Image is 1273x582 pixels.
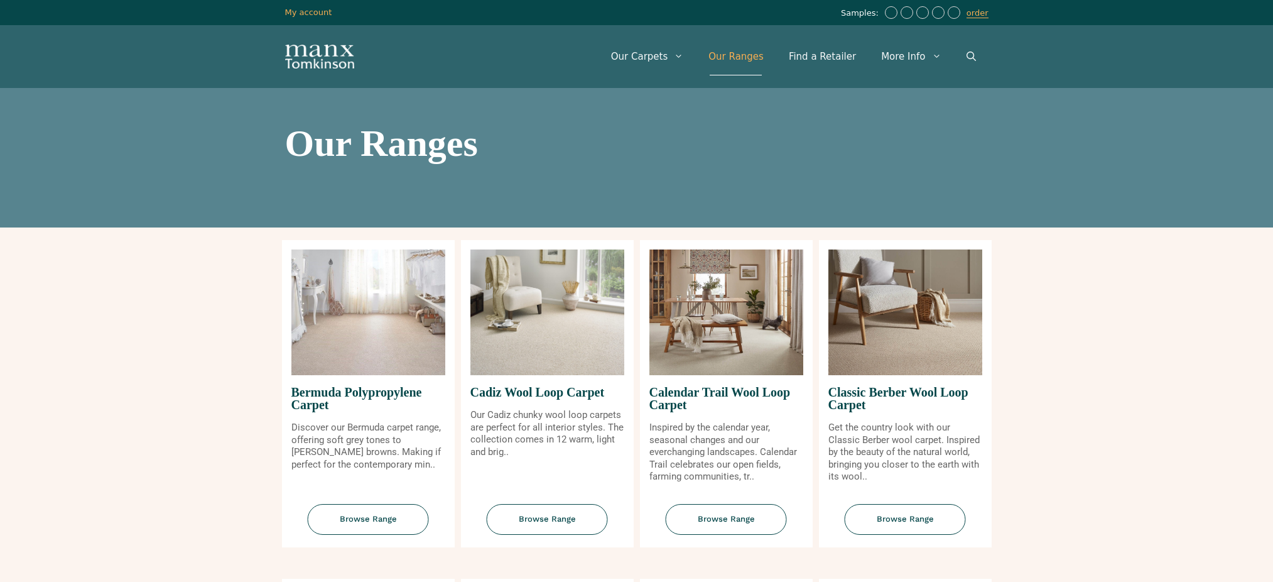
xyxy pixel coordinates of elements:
a: Find a Retailer [776,38,869,75]
a: My account [285,8,332,17]
span: Browse Range [666,504,787,535]
p: Our Cadiz chunky wool loop carpets are perfect for all interior styles. The collection comes in 1... [470,409,624,458]
img: Calendar Trail Wool Loop Carpet [649,250,803,375]
a: Our Carpets [599,38,696,75]
a: Browse Range [640,504,813,547]
span: Browse Range [308,504,429,535]
img: Cadiz Wool Loop Carpet [470,250,624,375]
span: Samples: [841,8,882,19]
span: Browse Range [845,504,966,535]
a: Our Ranges [696,38,776,75]
a: Browse Range [282,504,455,547]
a: Browse Range [461,504,634,547]
span: Classic Berber Wool Loop Carpet [828,375,982,422]
a: Open Search Bar [954,38,989,75]
nav: Primary [599,38,989,75]
p: Discover our Bermuda carpet range, offering soft grey tones to [PERSON_NAME] browns. Making if pe... [291,422,445,471]
span: Cadiz Wool Loop Carpet [470,375,624,409]
img: Manx Tomkinson [285,45,354,69]
h1: Our Ranges [285,124,989,162]
span: Calendar Trail Wool Loop Carpet [649,375,803,422]
img: Bermuda Polypropylene Carpet [291,250,445,375]
a: order [967,8,989,18]
a: Browse Range [819,504,992,547]
img: Classic Berber Wool Loop Carpet [828,250,982,375]
p: Get the country look with our Classic Berber wool carpet. Inspired by the beauty of the natural w... [828,422,982,483]
a: More Info [869,38,953,75]
span: Bermuda Polypropylene Carpet [291,375,445,422]
span: Browse Range [487,504,608,535]
p: Inspired by the calendar year, seasonal changes and our everchanging landscapes. Calendar Trail c... [649,422,803,483]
